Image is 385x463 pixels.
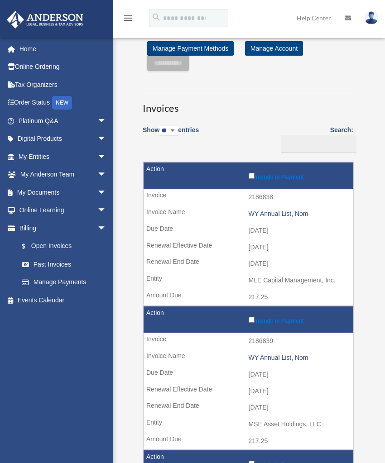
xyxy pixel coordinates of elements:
a: Online Learningarrow_drop_down [6,201,120,220]
td: [DATE] [144,399,353,416]
input: Search: [281,135,356,153]
td: 2186838 [144,189,353,206]
img: Anderson Advisors Platinum Portal [4,11,86,29]
a: Platinum Q&Aarrow_drop_down [6,112,120,130]
td: [DATE] [144,222,353,239]
td: [DATE] [144,255,353,272]
a: Manage Payment Methods [147,41,234,56]
a: Manage Account [245,41,303,56]
a: Billingarrow_drop_down [6,219,115,237]
td: 217.25 [144,289,353,306]
span: arrow_drop_down [97,219,115,238]
a: Digital Productsarrow_drop_down [6,130,120,148]
span: arrow_drop_down [97,201,115,220]
a: Past Invoices [13,255,115,273]
td: 2186839 [144,333,353,350]
a: Online Ordering [6,58,120,76]
label: Search: [278,124,353,153]
select: Showentries [159,126,178,136]
h3: Invoices [143,93,353,115]
div: NEW [52,96,72,110]
img: User Pic [365,11,378,24]
span: arrow_drop_down [97,183,115,202]
a: $Open Invoices [13,237,111,256]
span: arrow_drop_down [97,166,115,184]
td: MLE Capital Management, Inc. [144,272,353,289]
td: [DATE] [144,239,353,256]
span: arrow_drop_down [97,112,115,130]
label: Show entries [143,124,199,145]
i: menu [122,13,133,24]
span: arrow_drop_down [97,148,115,166]
td: 217.25 [144,433,353,450]
label: Include in Payment [249,315,349,324]
a: My Entitiesarrow_drop_down [6,148,120,166]
input: Include in Payment [249,173,255,179]
label: Include in Payment [249,171,349,180]
a: My Documentsarrow_drop_down [6,183,120,201]
span: arrow_drop_down [97,130,115,148]
a: menu [122,16,133,24]
i: search [151,12,161,22]
div: WY Annual List, Nom [249,210,349,218]
td: MSE Asset Holdings, LLC [144,416,353,433]
td: [DATE] [144,366,353,383]
a: Order StatusNEW [6,94,120,112]
span: $ [27,241,31,252]
a: Home [6,40,120,58]
a: My Anderson Teamarrow_drop_down [6,166,120,184]
a: Events Calendar [6,291,120,309]
a: Tax Organizers [6,76,120,94]
a: Manage Payments [13,273,115,291]
td: [DATE] [144,383,353,400]
div: WY Annual List, Nom [249,354,349,362]
input: Include in Payment [249,317,255,323]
